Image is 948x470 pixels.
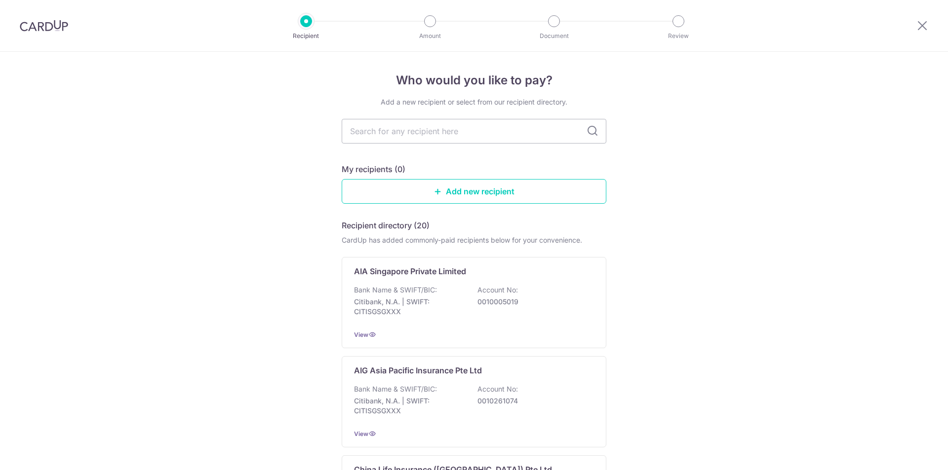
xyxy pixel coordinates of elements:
input: Search for any recipient here [342,119,606,144]
iframe: Opens a widget where you can find more information [885,440,938,465]
p: 0010261074 [477,396,588,406]
p: Recipient [270,31,343,41]
p: AIG Asia Pacific Insurance Pte Ltd [354,364,482,376]
p: Citibank, N.A. | SWIFT: CITISGSGXXX [354,297,465,317]
a: View [354,331,368,338]
div: Add a new recipient or select from our recipient directory. [342,97,606,107]
a: View [354,430,368,437]
p: Bank Name & SWIFT/BIC: [354,285,437,295]
img: CardUp [20,20,68,32]
h5: Recipient directory (20) [342,219,430,231]
p: Review [642,31,715,41]
h4: Who would you like to pay? [342,72,606,89]
p: AIA Singapore Private Limited [354,265,466,277]
p: Account No: [477,285,518,295]
a: Add new recipient [342,179,606,204]
p: Bank Name & SWIFT/BIC: [354,384,437,394]
p: 0010005019 [477,297,588,307]
p: Amount [394,31,467,41]
p: Account No: [477,384,518,394]
p: Document [517,31,591,41]
div: CardUp has added commonly-paid recipients below for your convenience. [342,235,606,245]
p: Citibank, N.A. | SWIFT: CITISGSGXXX [354,396,465,416]
h5: My recipients (0) [342,163,405,175]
